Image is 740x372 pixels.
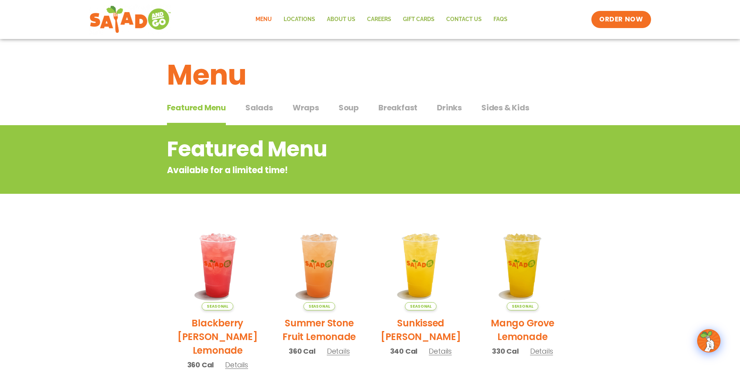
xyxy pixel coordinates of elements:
[477,220,568,310] img: Product photo for Mango Grove Lemonade
[278,11,321,28] a: Locations
[440,11,488,28] a: Contact Us
[202,302,233,310] span: Seasonal
[405,302,437,310] span: Seasonal
[250,11,278,28] a: Menu
[376,220,466,310] img: Product photo for Sunkissed Yuzu Lemonade
[225,360,248,370] span: Details
[167,133,511,165] h2: Featured Menu
[397,11,440,28] a: GIFT CARDS
[492,346,519,356] span: 330 Cal
[378,102,417,113] span: Breakfast
[530,346,553,356] span: Details
[303,302,335,310] span: Seasonal
[429,346,452,356] span: Details
[167,102,226,113] span: Featured Menu
[507,302,538,310] span: Seasonal
[437,102,462,113] span: Drinks
[274,220,364,310] img: Product photo for Summer Stone Fruit Lemonade
[173,220,263,310] img: Product photo for Blackberry Bramble Lemonade
[481,102,529,113] span: Sides & Kids
[376,316,466,344] h2: Sunkissed [PERSON_NAME]
[327,346,350,356] span: Details
[390,346,418,356] span: 340 Cal
[89,4,172,35] img: new-SAG-logo-768×292
[477,316,568,344] h2: Mango Grove Lemonade
[167,54,573,96] h1: Menu
[167,99,573,126] div: Tabbed content
[167,164,511,177] p: Available for a limited time!
[599,15,643,24] span: ORDER NOW
[488,11,513,28] a: FAQs
[245,102,273,113] span: Salads
[289,346,316,356] span: 360 Cal
[293,102,319,113] span: Wraps
[274,316,364,344] h2: Summer Stone Fruit Lemonade
[173,316,263,357] h2: Blackberry [PERSON_NAME] Lemonade
[339,102,359,113] span: Soup
[321,11,361,28] a: About Us
[250,11,513,28] nav: Menu
[698,330,720,352] img: wpChatIcon
[187,360,214,370] span: 360 Cal
[591,11,651,28] a: ORDER NOW
[361,11,397,28] a: Careers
